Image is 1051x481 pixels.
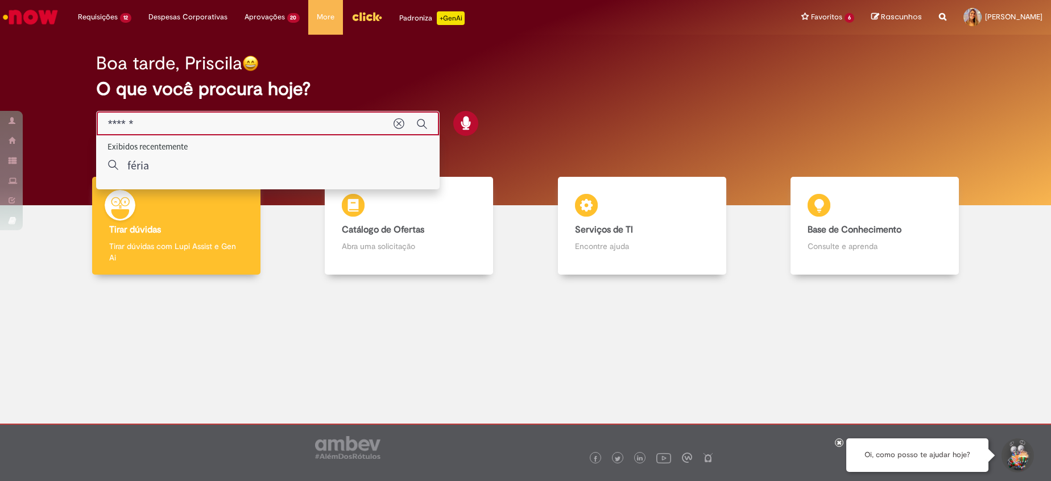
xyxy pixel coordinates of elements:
a: Catálogo de Ofertas Abra uma solicitação [293,177,526,275]
span: Despesas Corporativas [148,11,227,23]
p: Consulte e aprenda [808,240,942,252]
p: +GenAi [437,11,465,25]
span: Aprovações [245,11,285,23]
div: Padroniza [399,11,465,25]
b: Serviços de TI [575,224,633,235]
span: Favoritos [811,11,842,23]
h2: Boa tarde, Priscila [96,53,242,73]
span: 12 [120,13,131,23]
img: happy-face.png [242,55,259,72]
p: Encontre ajuda [575,240,709,252]
img: logo_footer_linkedin.png [637,455,643,462]
a: Tirar dúvidas Tirar dúvidas com Lupi Assist e Gen Ai [60,177,293,275]
span: [PERSON_NAME] [985,12,1042,22]
img: logo_footer_twitter.png [615,456,620,462]
img: logo_footer_ambev_rotulo_gray.png [315,436,380,459]
span: Rascunhos [881,11,922,22]
p: Tirar dúvidas com Lupi Assist e Gen Ai [109,240,243,263]
span: 20 [287,13,300,23]
img: logo_footer_youtube.png [656,450,671,465]
b: Base de Conhecimento [808,224,901,235]
span: Requisições [78,11,118,23]
button: Iniciar Conversa de Suporte [1000,438,1034,472]
a: Base de Conhecimento Consulte e aprenda [759,177,992,275]
a: Rascunhos [871,12,922,23]
div: Oi, como posso te ajudar hoje? [846,438,988,472]
b: Catálogo de Ofertas [342,224,424,235]
span: More [317,11,334,23]
b: Tirar dúvidas [109,224,161,235]
img: ServiceNow [1,6,60,28]
img: logo_footer_facebook.png [593,456,598,462]
h2: O que você procura hoje? [96,79,955,99]
span: 6 [845,13,854,23]
img: logo_footer_workplace.png [682,453,692,463]
img: logo_footer_naosei.png [703,453,713,463]
img: click_logo_yellow_360x200.png [351,8,382,25]
a: Serviços de TI Encontre ajuda [525,177,759,275]
p: Abra uma solicitação [342,240,476,252]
